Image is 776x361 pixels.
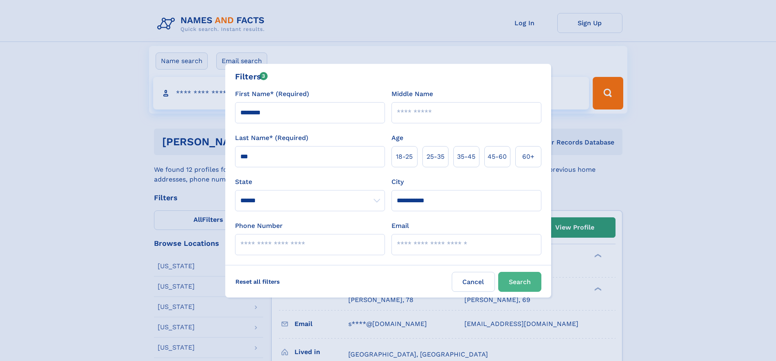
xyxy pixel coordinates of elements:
[396,152,413,162] span: 18‑25
[235,133,308,143] label: Last Name* (Required)
[235,221,283,231] label: Phone Number
[391,89,433,99] label: Middle Name
[391,133,403,143] label: Age
[498,272,541,292] button: Search
[235,177,385,187] label: State
[391,221,409,231] label: Email
[230,272,285,291] label: Reset all filters
[457,152,475,162] span: 35‑45
[235,89,309,99] label: First Name* (Required)
[452,272,495,292] label: Cancel
[426,152,444,162] span: 25‑35
[235,70,268,83] div: Filters
[488,152,507,162] span: 45‑60
[522,152,534,162] span: 60+
[391,177,404,187] label: City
